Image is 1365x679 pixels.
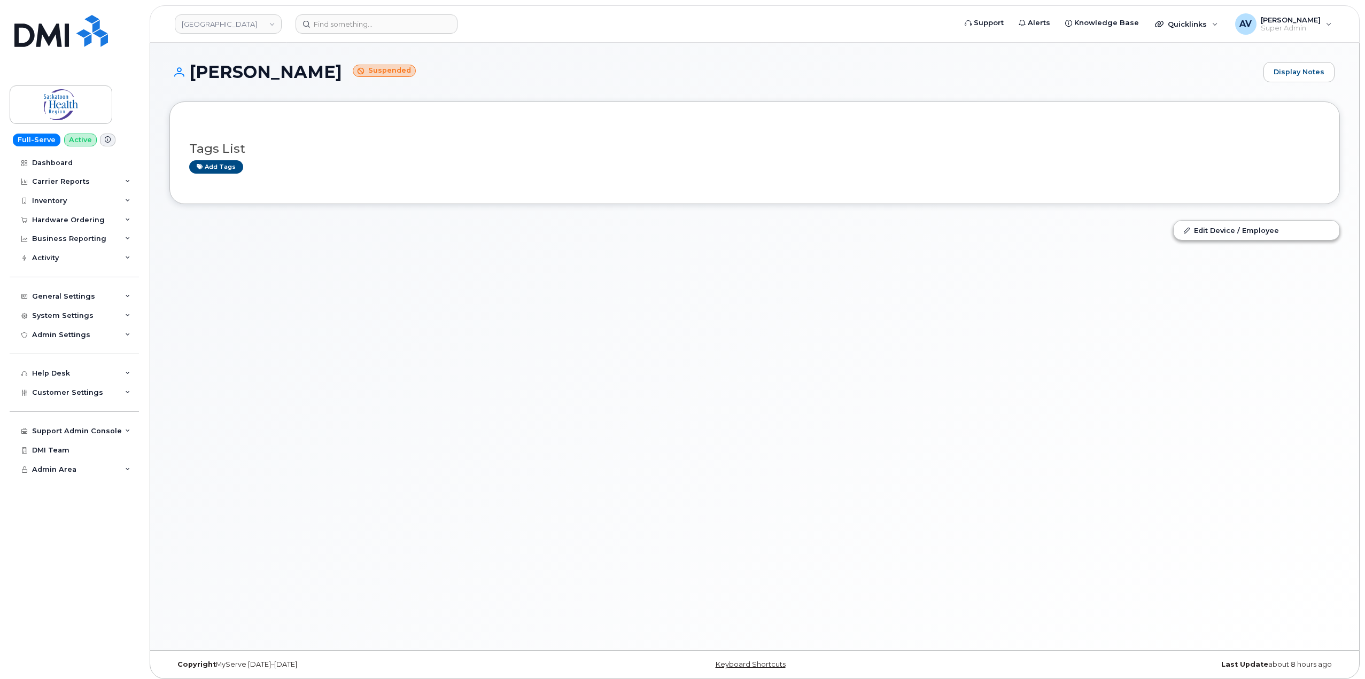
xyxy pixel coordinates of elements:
[189,142,1320,155] h3: Tags List
[1174,221,1339,240] a: Edit Device / Employee
[716,660,786,668] a: Keyboard Shortcuts
[1221,660,1268,668] strong: Last Update
[189,160,243,174] a: Add tags
[950,660,1340,669] div: about 8 hours ago
[1263,62,1335,82] a: Display Notes
[353,65,416,77] small: Suspended
[177,660,216,668] strong: Copyright
[169,660,560,669] div: MyServe [DATE]–[DATE]
[169,63,1258,81] h1: [PERSON_NAME]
